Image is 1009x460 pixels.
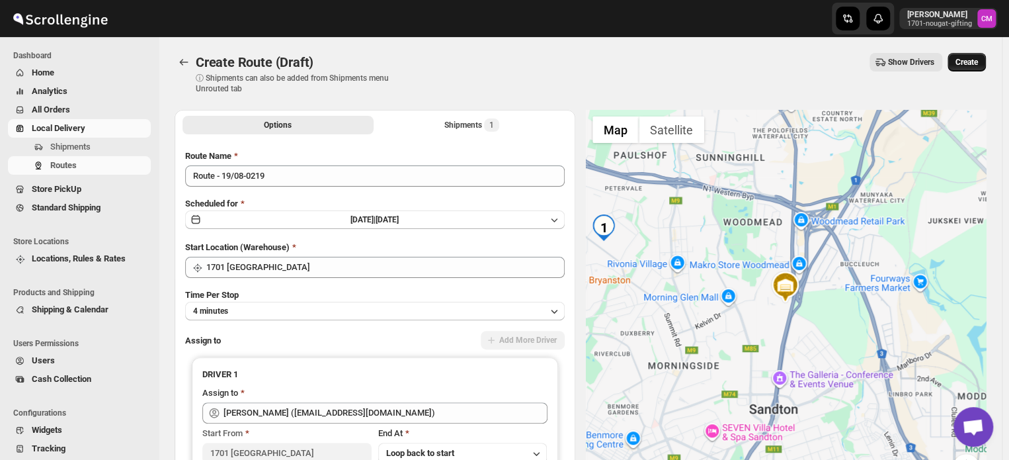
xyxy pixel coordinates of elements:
[185,210,565,229] button: [DATE]|[DATE]
[175,53,193,71] button: Routes
[13,236,152,247] span: Store Locations
[223,402,547,424] input: Search assignee
[590,214,617,241] div: 1
[8,370,151,389] button: Cash Collection
[8,439,151,458] button: Tracking
[8,421,151,439] button: Widgets
[193,306,228,316] span: 4 minutes
[32,184,81,194] span: Store PickUp
[955,57,978,68] span: Create
[8,138,151,156] button: Shipments
[869,53,942,71] button: Show Drivers
[8,250,151,268] button: Locations, Rules & Rates
[182,116,374,134] button: All Route Options
[185,165,565,187] input: Eg: Bengaluru Route
[981,15,992,23] text: CM
[32,355,55,365] span: Users
[196,73,404,94] p: ⓘ Shipments can also be added from Shipments menu Unrouted tab
[888,57,934,68] span: Show Drivers
[376,215,399,224] span: [DATE]
[32,123,85,133] span: Local Delivery
[32,105,70,115] span: All Orders
[13,408,152,418] span: Configurations
[50,160,77,170] span: Routes
[50,142,91,152] span: Shipments
[32,304,108,314] span: Shipping & Calendar
[386,448,454,458] span: Loop back to start
[185,336,221,345] span: Assign to
[32,253,126,263] span: Locations, Rules & Rates
[8,300,151,319] button: Shipping & Calendar
[11,2,110,35] img: ScrollEngine
[185,199,238,208] span: Scheduled for
[8,64,151,82] button: Home
[32,203,101,212] span: Standard Shipping
[489,120,494,130] span: 1
[185,290,239,300] span: Time Per Stop
[32,68,54,77] span: Home
[376,116,567,134] button: Selected Shipments
[32,374,91,384] span: Cash Collection
[907,9,972,20] p: [PERSON_NAME]
[8,351,151,370] button: Users
[202,428,243,438] span: Start From
[202,387,238,400] div: Assign to
[185,302,565,320] button: 4 minutes
[899,8,997,29] button: User menu
[32,425,62,435] span: Widgets
[13,50,152,61] span: Dashboard
[444,118,499,132] div: Shipments
[13,338,152,349] span: Users Permissions
[185,242,290,252] span: Start Location (Warehouse)
[977,9,996,28] span: Cleo Moyo
[639,116,704,143] button: Show satellite imagery
[948,53,986,71] button: Create
[378,427,547,440] div: End At
[8,101,151,119] button: All Orders
[202,368,547,381] h3: DRIVER 1
[8,82,151,101] button: Analytics
[953,407,993,447] a: Open chat
[907,20,972,28] p: 1701-nougat-gifting
[206,257,565,278] input: Search location
[8,156,151,175] button: Routes
[185,151,231,161] span: Route Name
[32,86,67,96] span: Analytics
[32,443,65,453] span: Tracking
[350,215,376,224] span: [DATE] |
[592,116,639,143] button: Show street map
[13,287,152,298] span: Products and Shipping
[264,120,292,130] span: Options
[196,54,313,70] span: Create Route (Draft)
